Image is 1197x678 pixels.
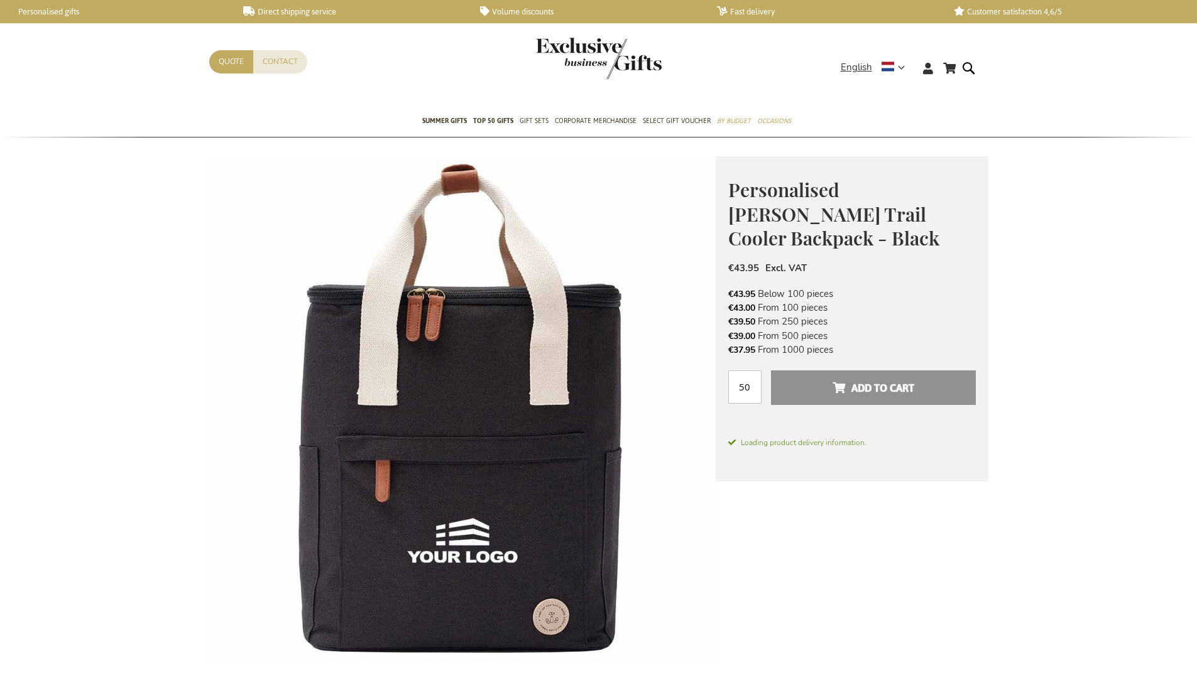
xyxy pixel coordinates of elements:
[728,287,976,301] li: Below 100 pieces
[728,316,755,328] span: €39.50
[473,114,513,127] span: TOP 50 Gifts
[954,6,1171,17] a: Customer satisfaction 4,6/5
[728,344,755,356] span: €37.95
[728,288,755,300] span: €43.95
[643,114,711,127] span: Select Gift Voucher
[536,38,662,79] img: Exclusive Business gifts logo
[728,315,976,328] li: From 250 pieces
[765,262,807,274] span: Excl. VAT
[728,329,976,343] li: From 500 pieces
[422,114,467,127] span: Summer Gifts
[728,177,939,250] span: Personalised [PERSON_NAME] Trail Cooler Backpack - Black
[480,6,697,17] a: Volume discounts
[728,302,755,314] span: €43.00
[209,156,716,662] img: Personalised Sortino Trail Cooler Backpack - Black
[6,6,223,17] a: Personalised gifts
[555,106,637,137] a: Corporate Merchandise
[728,370,762,404] input: Qty
[728,262,759,274] span: €43.95
[555,114,637,127] span: Corporate Merchandise
[728,330,755,342] span: €39.00
[728,437,976,448] span: Loading product delivery information.
[643,106,711,137] a: Select Gift Voucher
[473,106,513,137] a: TOP 50 Gifts
[243,6,460,17] a: Direct shipping service
[717,6,934,17] a: Fast delivery
[422,106,467,137] a: Summer Gifts
[728,301,976,315] li: From 100 pieces
[520,106,549,137] a: Gift Sets
[209,50,253,73] a: Quote
[520,114,549,127] span: Gift Sets
[717,114,751,127] span: By Budget
[253,50,307,73] a: Contact
[728,343,976,357] li: From 1000 pieces
[717,106,751,137] a: By Budget
[757,114,791,127] span: Occasions
[757,106,791,137] a: Occasions
[841,60,872,75] span: English
[536,38,599,79] a: store logo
